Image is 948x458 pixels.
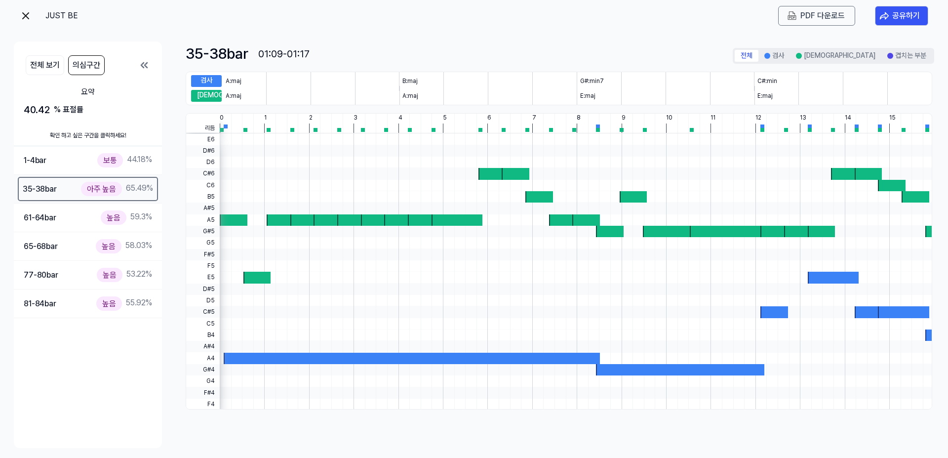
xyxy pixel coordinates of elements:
div: 40.42 [24,102,152,118]
div: 35-38 bar [23,183,57,196]
div: [DEMOGRAPHIC_DATA] [191,90,222,102]
div: 55.92 % [96,296,152,311]
div: 77-80 bar [24,269,58,282]
button: 요약40.42 % 표절률 [14,79,162,125]
div: 58.03 % [96,239,152,253]
div: G#:min7 [580,77,604,85]
div: 5 [443,114,447,124]
span: B4 [186,330,220,341]
button: 겹치는 부분 [881,50,932,62]
div: 13 [800,114,806,124]
span: A4 [186,352,220,364]
div: 61-64 bar [24,211,56,224]
div: 확인 하고 싶은 구간을 클릭하세요! [14,125,162,146]
span: G5 [186,237,220,249]
div: 높음 [96,239,121,253]
span: F#5 [186,249,220,260]
span: A#4 [186,341,220,352]
span: F#4 [186,387,220,398]
div: PDF 다운로드 [800,9,845,22]
span: C5 [186,318,220,329]
div: JUST BE [45,10,144,22]
div: A:maj [402,92,418,100]
div: 65-68 bar [24,240,58,253]
span: G#5 [186,226,220,237]
button: PDF 다운로드 [786,10,847,22]
span: G4 [186,375,220,387]
button: 의심구간 [68,55,105,75]
div: 아주 높음 [81,182,122,196]
div: B:maj [402,77,418,85]
div: 검사 [191,75,222,87]
div: 요약 [24,86,152,98]
span: G#4 [186,364,220,375]
div: 높음 [101,210,126,225]
div: 01:09-01:17 [258,46,310,62]
span: 리듬 [186,124,220,133]
div: 10 [666,114,672,124]
span: C#6 [186,168,220,179]
div: 9 [622,114,626,124]
button: [DEMOGRAPHIC_DATA] [790,50,881,62]
div: 공유하기 [892,9,920,22]
div: % 표절률 [54,104,83,116]
div: 12 [755,114,761,124]
button: 전체 보기 [26,55,64,75]
div: 81-84 bar [24,297,56,310]
span: F4 [186,399,220,410]
div: A:maj [226,77,241,85]
div: 높음 [96,296,122,311]
span: E6 [186,133,220,145]
button: 검사 [758,50,790,62]
div: 2 [309,114,313,124]
div: E:maj [757,92,773,100]
div: 4 [398,114,402,124]
div: E:maj [580,92,595,100]
img: share [879,11,889,21]
div: 보통 [97,153,123,167]
div: 59.3 % [101,210,152,225]
span: E5 [186,272,220,283]
div: 3 [354,114,357,124]
div: 15 [889,114,896,124]
div: 11 [711,114,715,124]
span: C#5 [186,306,220,318]
div: C#:min [757,77,777,85]
div: 높음 [97,268,122,282]
div: 1-4 bar [24,154,46,167]
span: D#5 [186,284,220,295]
span: A#5 [186,203,220,214]
span: B5 [186,191,220,203]
div: 6 [487,114,491,124]
button: 공유하기 [875,6,928,26]
img: exit [20,10,32,22]
span: D5 [186,295,220,306]
div: 8 [577,114,581,124]
div: 65.49 % [81,182,153,196]
span: F5 [186,260,220,272]
div: 0 [220,114,224,124]
div: A:maj [226,92,241,100]
div: 44.18 % [97,153,152,167]
button: 전체 [735,50,758,62]
div: 35-38 bar [186,43,248,64]
img: PDF Download [788,11,796,20]
div: 53.22 % [97,268,152,282]
div: 1 [264,114,267,124]
span: D6 [186,157,220,168]
span: C6 [186,180,220,191]
span: D#6 [186,145,220,157]
span: A5 [186,214,220,226]
div: 14 [845,114,851,124]
div: 7 [532,114,536,124]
